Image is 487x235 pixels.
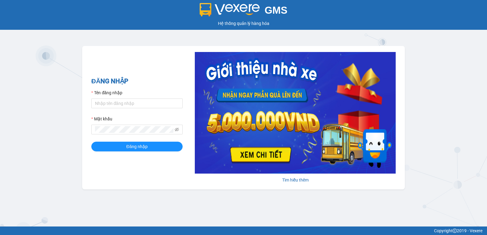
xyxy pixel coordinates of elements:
img: logo 2 [200,3,260,16]
input: Mật khẩu [95,126,173,133]
span: eye-invisible [175,127,179,132]
label: Tên đăng nhập [91,89,122,96]
span: copyright [453,229,457,233]
label: Mật khẩu [91,116,112,122]
h2: ĐĂNG NHẬP [91,76,183,86]
span: Đăng nhập [126,143,148,150]
button: Đăng nhập [91,142,183,151]
div: Hệ thống quản lý hàng hóa [2,20,485,27]
span: GMS [265,5,287,16]
div: Tìm hiểu thêm [195,177,396,183]
input: Tên đăng nhập [91,98,183,108]
div: Copyright 2019 - Vexere [5,227,482,234]
a: GMS [200,9,288,14]
img: banner-0 [195,52,396,174]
